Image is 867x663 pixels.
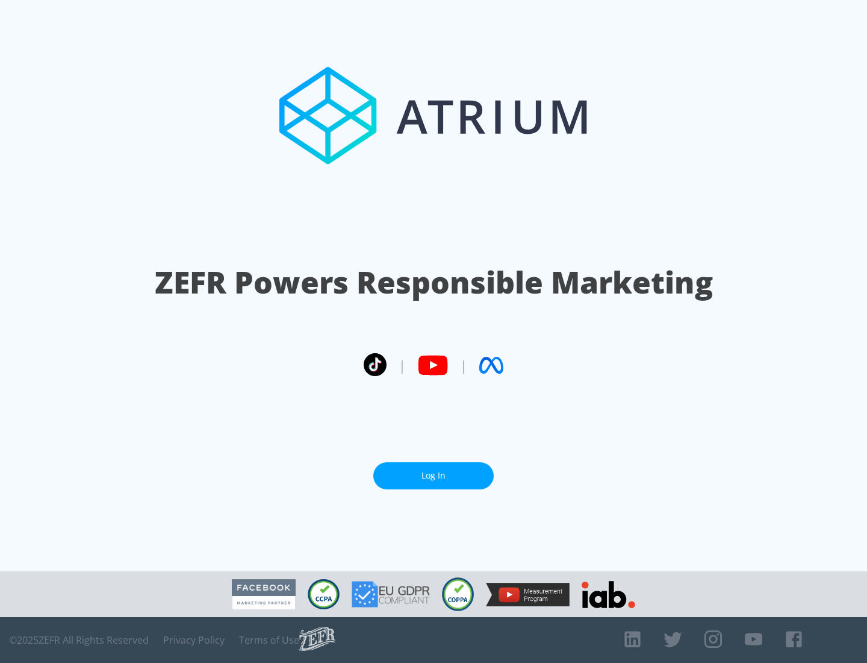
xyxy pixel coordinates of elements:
img: IAB [582,581,635,608]
a: Terms of Use [239,634,299,646]
span: | [460,356,467,374]
img: COPPA Compliant [442,577,474,611]
img: Facebook Marketing Partner [232,579,296,610]
img: GDPR Compliant [352,581,430,608]
span: © 2025 ZEFR All Rights Reserved [9,634,149,646]
img: YouTube Measurement Program [486,583,570,606]
h1: ZEFR Powers Responsible Marketing [155,262,713,303]
span: | [399,356,406,374]
a: Privacy Policy [163,634,225,646]
img: CCPA Compliant [308,579,340,609]
a: Log In [373,462,494,489]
